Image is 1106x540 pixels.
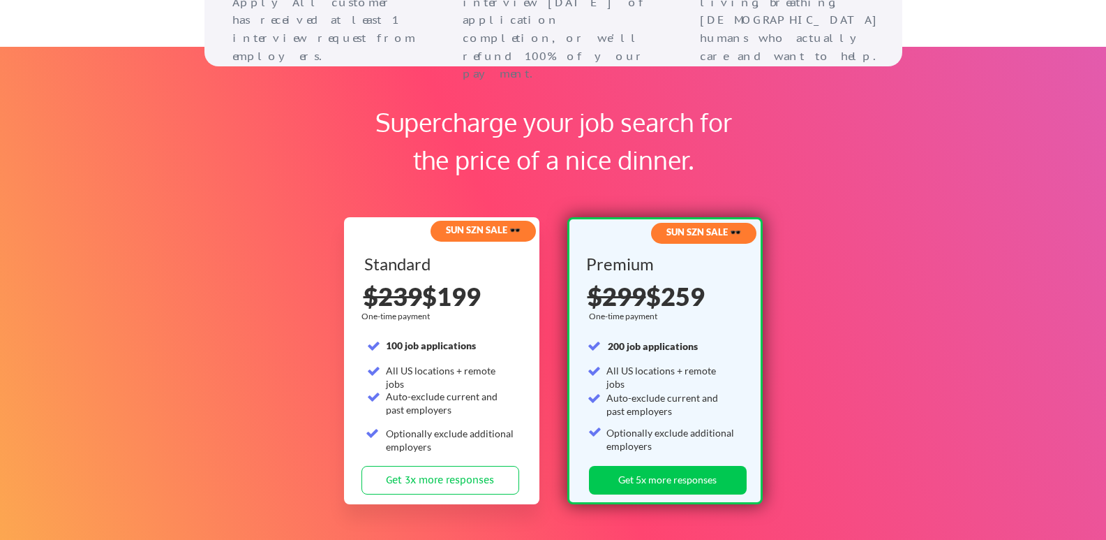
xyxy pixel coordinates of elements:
div: Auto-exclude current and past employers [606,391,735,418]
button: Get 5x more responses [589,466,747,495]
div: Standard [364,256,517,272]
div: $199 [364,284,521,309]
s: $239 [364,281,422,312]
div: Optionally exclude additional employers [386,427,515,454]
div: Premium [586,256,739,272]
s: $299 [588,281,646,312]
button: Get 3x more responses [361,466,519,495]
div: All US locations + remote jobs [386,364,515,391]
div: Supercharge your job search for the price of a nice dinner. [358,103,749,179]
strong: 200 job applications [608,340,698,352]
div: Auto-exclude current and past employers [386,390,515,417]
div: One-time payment [361,311,434,322]
strong: SUN SZN SALE 🕶️ [666,226,741,238]
div: Optionally exclude additional employers [606,426,735,453]
div: $259 [588,284,745,309]
div: All US locations + remote jobs [606,364,735,391]
strong: SUN SZN SALE 🕶️ [446,224,521,235]
strong: 100 job applications [386,340,476,351]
